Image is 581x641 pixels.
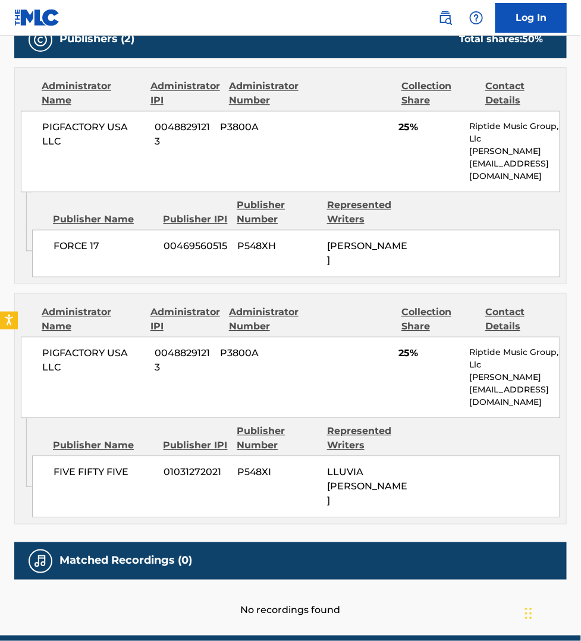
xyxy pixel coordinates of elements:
span: 25% [398,347,460,361]
div: Represented Writers [327,199,408,227]
div: Collection Share [401,80,476,108]
span: P3800A [221,121,299,135]
span: 00488291213 [155,121,212,149]
div: Total shares: [459,33,543,47]
h5: Matched Recordings (0) [59,554,192,568]
a: Log In [495,3,567,33]
iframe: Chat Widget [522,584,581,641]
div: Contact Details [485,306,560,334]
span: 25% [398,121,460,135]
div: Publisher Name [53,439,155,453]
div: Administrator IPI [150,306,220,334]
span: FORCE 17 [54,240,155,254]
div: Drag [525,596,532,631]
h5: Publishers (2) [59,33,134,46]
div: Publisher Name [53,213,155,227]
span: 01031272021 [164,466,228,480]
div: Administrator Number [229,306,304,334]
span: PIGFACTORY USA LLC [42,347,146,375]
img: MLC Logo [14,9,60,26]
p: [PERSON_NAME][EMAIL_ADDRESS][DOMAIN_NAME] [470,146,560,183]
div: Administrator Name [42,80,142,108]
span: 50 % [522,34,543,45]
div: Publisher IPI [164,213,228,227]
div: Administrator Number [229,80,304,108]
div: Administrator IPI [150,80,220,108]
img: Matched Recordings [33,554,48,568]
img: search [438,11,453,25]
div: No recordings found [14,580,567,618]
div: Publisher Number [237,425,318,453]
div: Help [464,6,488,30]
span: 00469560515 [164,240,228,254]
div: Administrator Name [42,306,142,334]
p: Riptide Music Group, Llc [470,347,560,372]
p: Riptide Music Group, Llc [470,121,560,146]
div: Represented Writers [327,425,408,453]
div: Contact Details [485,80,560,108]
span: P3800A [221,347,299,361]
p: [PERSON_NAME][EMAIL_ADDRESS][DOMAIN_NAME] [470,372,560,409]
span: LLUVIA [PERSON_NAME] [327,467,407,507]
div: Collection Share [401,306,476,334]
span: FIVE FIFTY FIVE [54,466,155,480]
a: Public Search [434,6,457,30]
span: PIGFACTORY USA LLC [42,121,146,149]
div: Publisher IPI [164,439,228,453]
img: help [469,11,483,25]
span: 00488291213 [155,347,212,375]
span: P548XH [237,240,318,254]
span: P548XI [237,466,318,480]
span: [PERSON_NAME] [327,241,407,266]
img: Publishers [33,33,48,47]
div: Publisher Number [237,199,318,227]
